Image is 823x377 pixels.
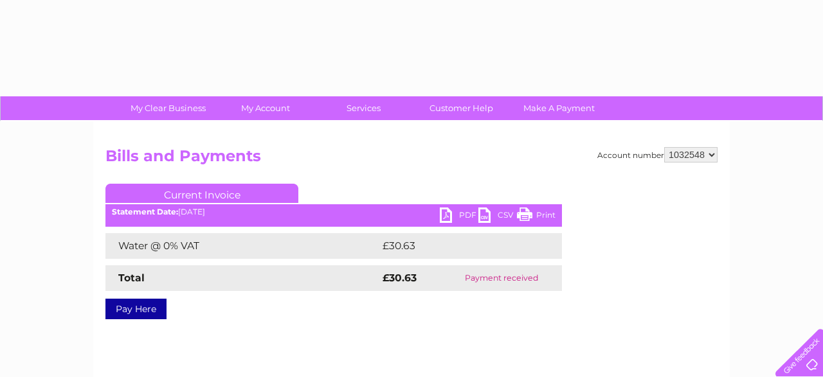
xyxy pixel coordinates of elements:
td: £30.63 [379,233,536,259]
div: [DATE] [105,207,562,216]
a: CSV [478,207,517,226]
strong: £30.63 [383,272,417,284]
h2: Bills and Payments [105,147,718,171]
a: Current Invoice [105,184,298,203]
td: Water @ 0% VAT [105,233,379,259]
b: Statement Date: [112,207,178,216]
a: Pay Here [105,299,167,319]
a: Make A Payment [506,96,612,120]
a: Print [517,207,556,226]
a: PDF [440,207,478,226]
div: Account number [597,147,718,162]
a: Services [311,96,417,120]
td: Payment received [441,265,562,291]
a: My Clear Business [115,96,221,120]
a: Customer Help [408,96,514,120]
a: My Account [213,96,319,120]
strong: Total [118,272,145,284]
